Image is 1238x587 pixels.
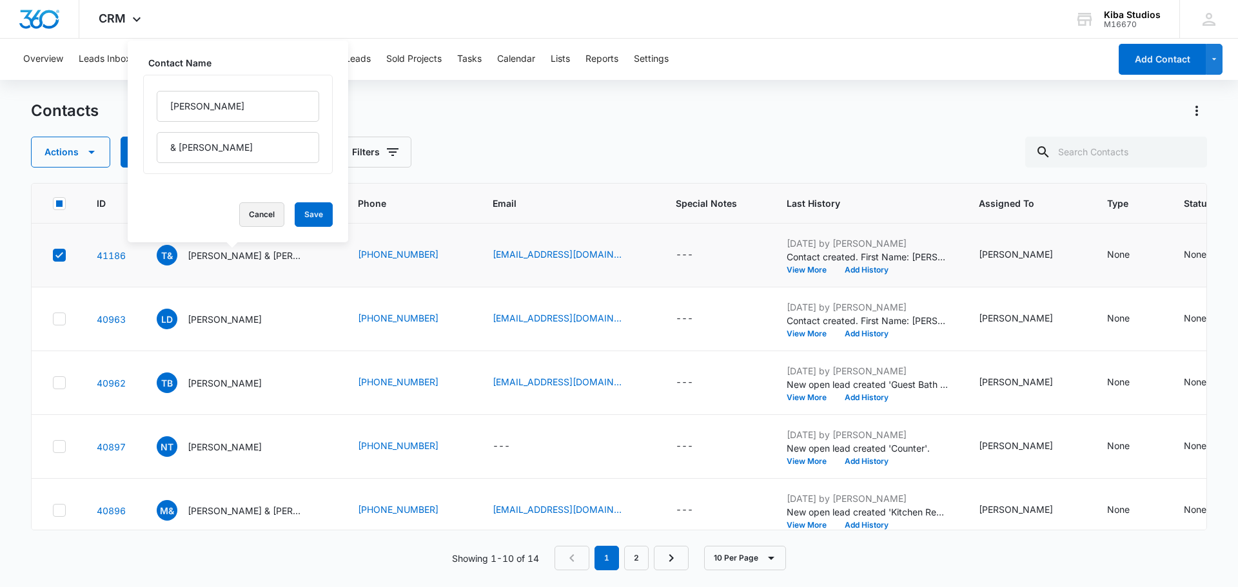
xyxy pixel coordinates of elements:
p: [DATE] by [PERSON_NAME] [787,428,948,441]
div: Phone - (815) 541-3247 - Select to Edit Field [358,439,462,454]
p: New open lead created 'Guest Bath Remodel and Master Shower Room Remodel'. [787,378,948,391]
p: New open lead created 'Counter'. [787,441,948,455]
div: [PERSON_NAME] [979,311,1053,325]
button: Cancel [239,202,284,227]
p: Contact created. First Name: [PERSON_NAME] Last Name: &amp;amp; [PERSON_NAME] Phone: [PHONE_NUMBE... [787,250,948,264]
button: Add History [836,266,898,274]
div: Status - None - Select to Edit Field [1184,247,1230,263]
div: Assigned To - Cathy Hoy - Select to Edit Field [979,311,1076,327]
a: [EMAIL_ADDRESS][DOMAIN_NAME] [493,503,622,516]
div: Type - None - Select to Edit Field [1107,247,1153,263]
div: Type - None - Select to Edit Field [1107,375,1153,390]
button: Add History [836,457,898,465]
button: Save [295,202,333,227]
div: Assigned To - Cathy Hoy - Select to Edit Field [979,503,1076,518]
div: Status - None - Select to Edit Field [1184,375,1230,390]
div: Email - terribuse@gmail.com - Select to Edit Field [493,375,645,390]
div: --- [676,503,693,518]
div: Type - None - Select to Edit Field [1107,439,1153,454]
div: [PERSON_NAME] [979,375,1053,389]
button: Leads Inbox [79,39,131,80]
button: 10 Per Page [704,546,786,570]
button: Reports [585,39,618,80]
nav: Pagination [555,546,689,570]
a: [PHONE_NUMBER] [358,503,438,516]
div: account id [1104,20,1161,29]
div: Status - None - Select to Edit Field [1184,439,1230,454]
button: Tasks [457,39,482,80]
p: [PERSON_NAME] [188,376,262,390]
button: Add History [836,330,898,338]
div: Status - None - Select to Edit Field [1184,311,1230,327]
div: Status - None - Select to Edit Field [1184,503,1230,518]
button: Contacts [146,39,184,80]
span: LD [157,309,177,329]
button: View More [787,330,836,338]
a: [EMAIL_ADDRESS][DOMAIN_NAME] [493,375,622,389]
button: View More [787,521,836,529]
a: [PHONE_NUMBER] [358,311,438,325]
div: --- [676,247,693,263]
div: None [1184,247,1206,261]
div: Special Notes - - Select to Edit Field [676,311,716,327]
a: [PHONE_NUMBER] [358,375,438,389]
button: Actions [31,137,110,168]
div: None [1184,311,1206,325]
div: Special Notes - - Select to Edit Field [676,439,716,454]
div: None [1107,503,1130,516]
div: Email - lauriedigman1127@gmail.com - Select to Edit Field [493,311,645,327]
div: None [1184,375,1206,389]
p: [PERSON_NAME] & [PERSON_NAME] [188,504,304,517]
button: Add Contact [1119,44,1206,75]
button: Filters [339,137,411,168]
div: Name - Marc & Susan Wilkinson - Select to Edit Field [157,500,327,521]
a: [EMAIL_ADDRESS][DOMAIN_NAME] [493,311,622,325]
div: Type - None - Select to Edit Field [1107,503,1153,518]
button: Calendar [497,39,535,80]
span: NT [157,436,177,457]
div: None [1107,247,1130,261]
div: Phone - (563) 451-2246 - Select to Edit Field [358,247,462,263]
span: Assigned To [979,197,1057,210]
button: Add Contact [121,137,201,168]
span: M& [157,500,177,521]
div: --- [676,311,693,327]
h1: Contacts [31,101,99,120]
input: First Name [157,91,319,122]
input: Last Name [157,132,319,163]
div: Email - tntsieverding@gmail.com - Select to Edit Field [493,247,645,263]
label: Contact Name [148,56,338,70]
p: New open lead created 'Kitchen Remodel'. [787,505,948,519]
button: View More [787,457,836,465]
div: Special Notes - - Select to Edit Field [676,247,716,263]
div: Email - theanimalfarm1@gmail.com - Select to Edit Field [493,503,645,518]
span: ID [97,197,107,210]
div: [PERSON_NAME] [979,503,1053,516]
p: [DATE] by [PERSON_NAME] [787,236,948,250]
button: View More [787,394,836,401]
a: Navigate to contact details page for Terri Buse [97,378,126,389]
button: Overview [23,39,63,80]
em: 1 [594,546,619,570]
a: Next Page [654,546,689,570]
span: Email [493,197,626,210]
a: Page 2 [624,546,649,570]
p: [PERSON_NAME] [188,313,262,326]
a: Navigate to contact details page for Marc & Susan Wilkinson [97,505,126,516]
span: CRM [99,12,126,25]
input: Search Contacts [1025,137,1207,168]
div: Phone - (563) 599-7761 - Select to Edit Field [358,375,462,390]
span: TB [157,372,177,393]
div: [PERSON_NAME] [979,439,1053,452]
div: [PERSON_NAME] [979,247,1053,261]
button: Actions [1186,101,1207,121]
div: --- [676,375,693,390]
div: --- [676,439,693,454]
div: None [1184,503,1206,516]
div: None [1107,311,1130,325]
p: [PERSON_NAME] [188,440,262,454]
div: None [1184,439,1206,452]
div: Special Notes - - Select to Edit Field [676,375,716,390]
div: Type - None - Select to Edit Field [1107,311,1153,327]
span: Phone [358,197,443,210]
